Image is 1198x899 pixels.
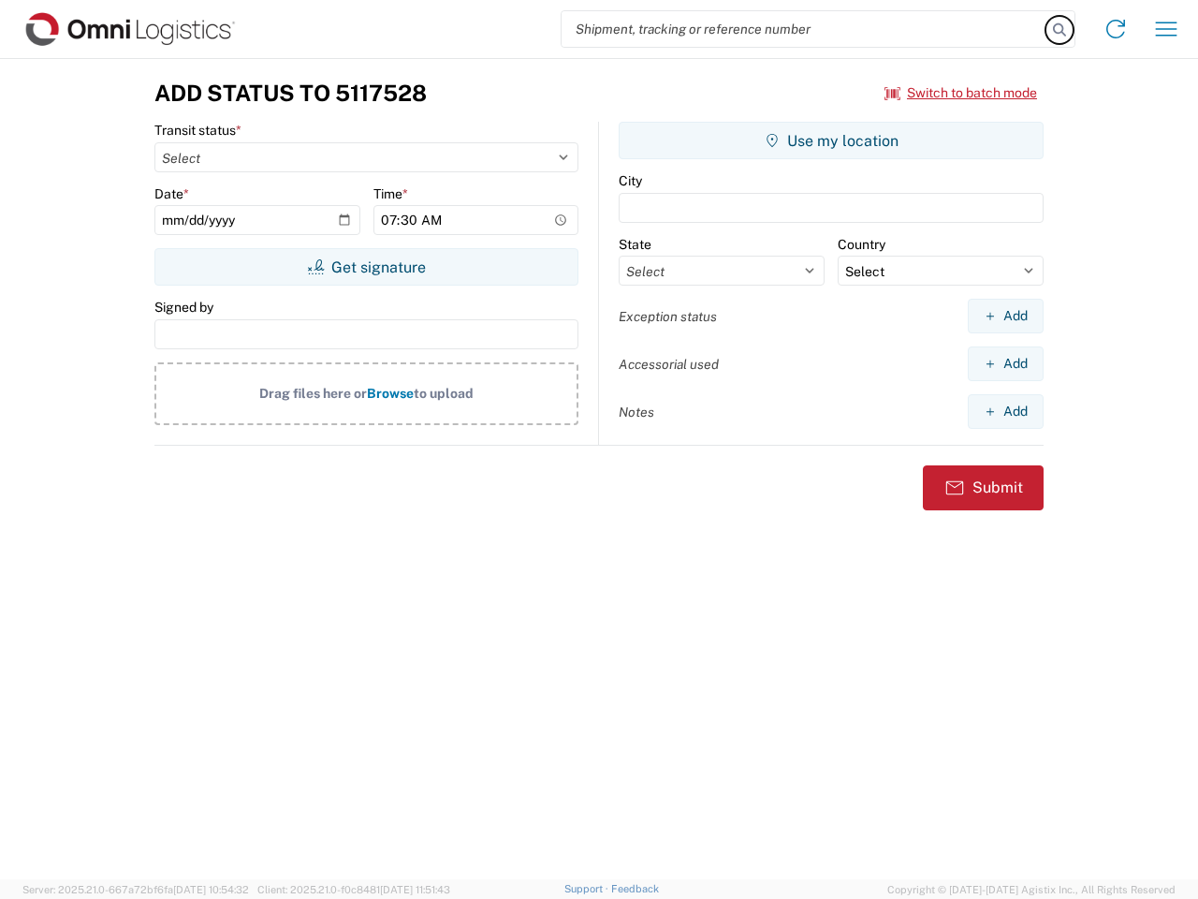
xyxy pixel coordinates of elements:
[884,78,1037,109] button: Switch to batch mode
[611,883,659,894] a: Feedback
[968,346,1044,381] button: Add
[619,172,642,189] label: City
[564,883,611,894] a: Support
[968,299,1044,333] button: Add
[154,122,241,139] label: Transit status
[154,299,213,316] label: Signed by
[838,236,885,253] label: Country
[887,881,1176,898] span: Copyright © [DATE]-[DATE] Agistix Inc., All Rights Reserved
[619,308,717,325] label: Exception status
[173,884,249,895] span: [DATE] 10:54:32
[619,356,719,373] label: Accessorial used
[619,122,1044,159] button: Use my location
[380,884,450,895] span: [DATE] 11:51:43
[154,185,189,202] label: Date
[414,386,474,401] span: to upload
[154,80,427,107] h3: Add Status to 5117528
[257,884,450,895] span: Client: 2025.21.0-f0c8481
[22,884,249,895] span: Server: 2025.21.0-667a72bf6fa
[923,465,1044,510] button: Submit
[619,404,654,420] label: Notes
[373,185,408,202] label: Time
[562,11,1046,47] input: Shipment, tracking or reference number
[367,386,414,401] span: Browse
[259,386,367,401] span: Drag files here or
[154,248,578,286] button: Get signature
[619,236,651,253] label: State
[968,394,1044,429] button: Add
